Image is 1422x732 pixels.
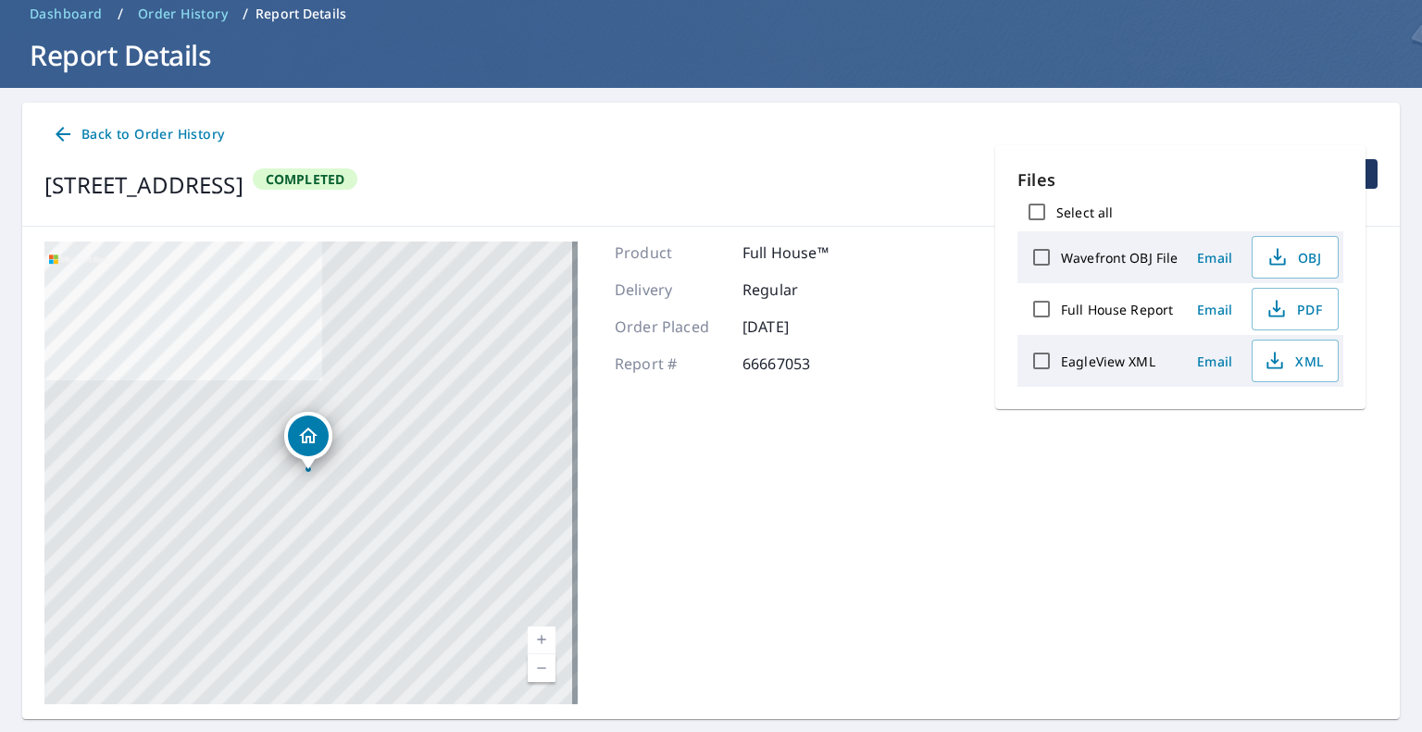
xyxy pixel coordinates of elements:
[615,353,726,375] p: Report #
[1252,340,1339,382] button: XML
[44,118,231,152] a: Back to Order History
[1192,353,1237,370] span: Email
[1185,243,1244,272] button: Email
[1185,295,1244,324] button: Email
[1252,288,1339,330] button: PDF
[1192,301,1237,318] span: Email
[118,3,123,25] li: /
[1192,249,1237,267] span: Email
[1056,204,1113,221] label: Select all
[1061,301,1173,318] label: Full House Report
[742,353,854,375] p: 66667053
[742,242,854,264] p: Full House™
[1264,246,1323,268] span: OBJ
[528,627,555,654] a: Current Level 17, Zoom In
[284,412,332,469] div: Dropped pin, building 1, Residential property, 8461 Cierra Way Waynesville, OH 45068
[1264,298,1323,320] span: PDF
[1017,167,1343,192] p: Files
[615,242,726,264] p: Product
[30,5,103,23] span: Dashboard
[1185,347,1244,376] button: Email
[1061,353,1155,370] label: EagleView XML
[528,654,555,682] a: Current Level 17, Zoom Out
[52,123,224,146] span: Back to Order History
[138,5,228,23] span: Order History
[615,316,726,338] p: Order Placed
[1252,236,1339,279] button: OBJ
[615,279,726,301] p: Delivery
[22,36,1400,74] h1: Report Details
[742,316,854,338] p: [DATE]
[255,170,356,188] span: Completed
[44,168,243,202] div: [STREET_ADDRESS]
[243,3,248,25] li: /
[1264,350,1323,372] span: XML
[742,279,854,301] p: Regular
[1061,249,1178,267] label: Wavefront OBJ File
[256,5,346,23] p: Report Details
